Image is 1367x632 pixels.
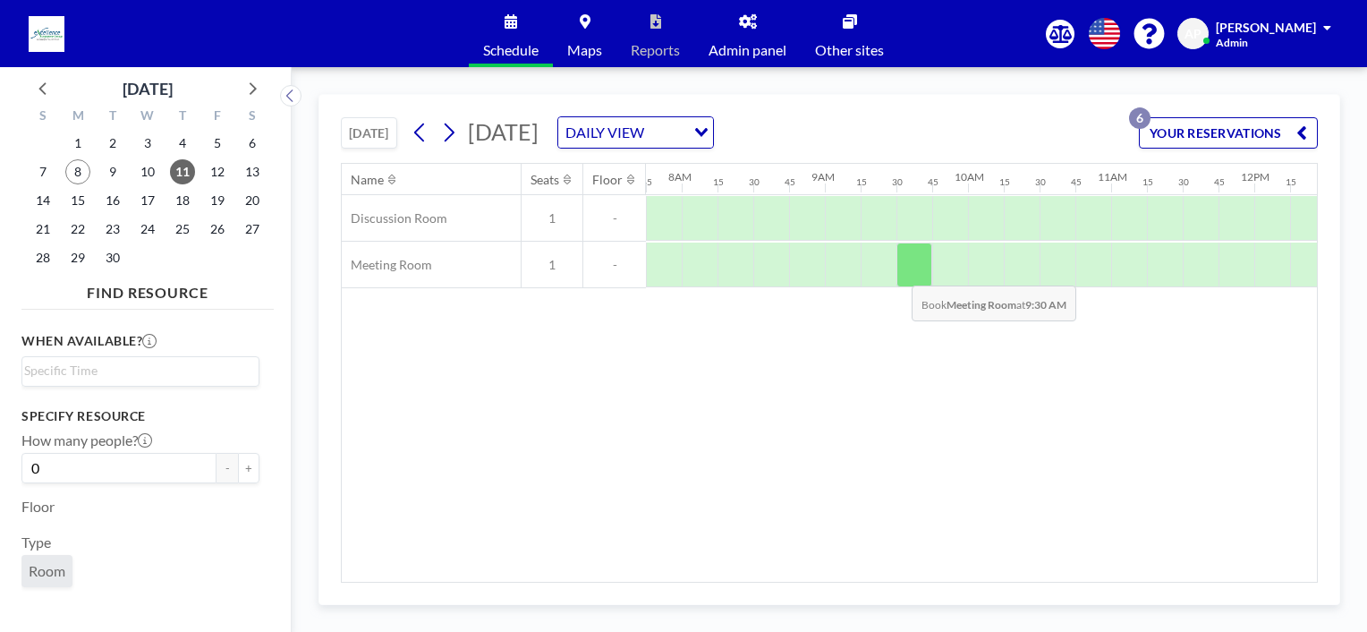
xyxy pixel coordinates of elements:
[65,188,90,213] span: Monday, September 15, 2025
[170,217,195,242] span: Thursday, September 25, 2025
[135,159,160,184] span: Wednesday, September 10, 2025
[650,121,683,144] input: Search for option
[1286,176,1296,188] div: 15
[749,176,760,188] div: 30
[205,159,230,184] span: Friday, September 12, 2025
[21,498,55,516] label: Floor
[170,131,195,156] span: Thursday, September 4, 2025
[351,172,384,188] div: Name
[65,131,90,156] span: Monday, September 1, 2025
[100,217,125,242] span: Tuesday, September 23, 2025
[999,176,1010,188] div: 15
[558,117,713,148] div: Search for option
[912,286,1076,321] span: Book at
[234,106,269,129] div: S
[1071,176,1082,188] div: 45
[709,43,786,57] span: Admin panel
[100,131,125,156] span: Tuesday, September 2, 2025
[522,257,582,273] span: 1
[531,172,559,188] div: Seats
[96,106,131,129] div: T
[341,117,397,149] button: [DATE]
[342,210,447,226] span: Discussion Room
[200,106,234,129] div: F
[1216,20,1316,35] span: [PERSON_NAME]
[240,159,265,184] span: Saturday, September 13, 2025
[583,210,646,226] span: -
[592,172,623,188] div: Floor
[1098,170,1127,184] div: 11AM
[205,188,230,213] span: Friday, September 19, 2025
[29,562,65,580] span: Room
[713,176,724,188] div: 15
[123,76,173,101] div: [DATE]
[100,245,125,270] span: Tuesday, September 30, 2025
[170,159,195,184] span: Thursday, September 11, 2025
[22,357,259,384] div: Search for option
[668,170,692,184] div: 8AM
[641,176,652,188] div: 45
[1241,170,1269,184] div: 12PM
[100,159,125,184] span: Tuesday, September 9, 2025
[65,159,90,184] span: Monday, September 8, 2025
[30,188,55,213] span: Sunday, September 14, 2025
[61,106,96,129] div: M
[892,176,903,188] div: 30
[240,188,265,213] span: Saturday, September 20, 2025
[29,16,64,52] img: organization-logo
[131,106,166,129] div: W
[1025,298,1066,312] b: 9:30 AM
[928,176,938,188] div: 45
[522,210,582,226] span: 1
[65,245,90,270] span: Monday, September 29, 2025
[21,431,152,449] label: How many people?
[30,217,55,242] span: Sunday, September 21, 2025
[135,217,160,242] span: Wednesday, September 24, 2025
[483,43,539,57] span: Schedule
[567,43,602,57] span: Maps
[1216,36,1248,49] span: Admin
[1129,107,1150,129] p: 6
[238,453,259,483] button: +
[785,176,795,188] div: 45
[856,176,867,188] div: 15
[815,43,884,57] span: Other sites
[21,408,259,424] h3: Specify resource
[65,217,90,242] span: Monday, September 22, 2025
[562,121,648,144] span: DAILY VIEW
[468,118,539,145] span: [DATE]
[1142,176,1153,188] div: 15
[205,217,230,242] span: Friday, September 26, 2025
[1178,176,1189,188] div: 30
[342,257,432,273] span: Meeting Room
[955,170,984,184] div: 10AM
[100,188,125,213] span: Tuesday, September 16, 2025
[217,453,238,483] button: -
[26,106,61,129] div: S
[135,188,160,213] span: Wednesday, September 17, 2025
[30,245,55,270] span: Sunday, September 28, 2025
[583,257,646,273] span: -
[165,106,200,129] div: T
[24,361,249,380] input: Search for option
[170,188,195,213] span: Thursday, September 18, 2025
[240,217,265,242] span: Saturday, September 27, 2025
[631,43,680,57] span: Reports
[240,131,265,156] span: Saturday, September 6, 2025
[205,131,230,156] span: Friday, September 5, 2025
[811,170,835,184] div: 9AM
[30,159,55,184] span: Sunday, September 7, 2025
[947,298,1016,312] b: Meeting Room
[135,131,160,156] span: Wednesday, September 3, 2025
[1035,176,1046,188] div: 30
[21,277,274,302] h4: FIND RESOURCE
[1139,117,1318,149] button: YOUR RESERVATIONS6
[1184,26,1201,42] span: AP
[21,534,51,551] label: Type
[1214,176,1225,188] div: 45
